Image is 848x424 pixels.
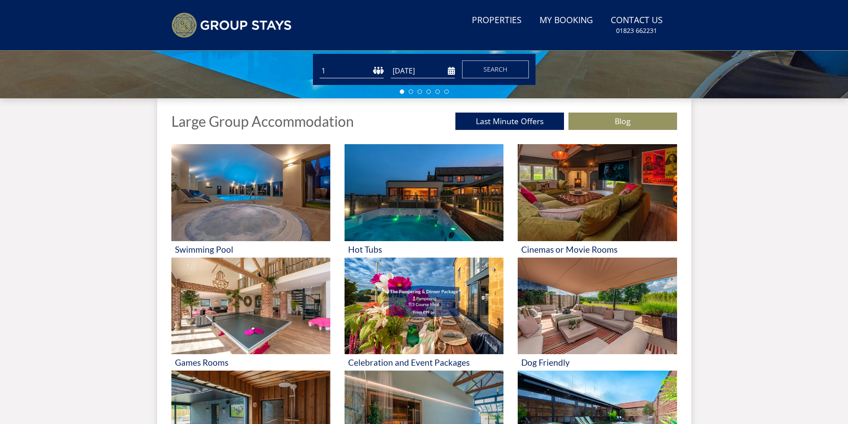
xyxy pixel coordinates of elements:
img: 'Swimming Pool' - Large Group Accommodation Holiday Ideas [171,144,330,241]
small: 01823 662231 [616,26,657,35]
img: 'Games Rooms' - Large Group Accommodation Holiday Ideas [171,258,330,355]
h3: Cinemas or Movie Rooms [521,245,673,254]
img: 'Dog Friendly' - Large Group Accommodation Holiday Ideas [518,258,677,355]
img: 'Hot Tubs' - Large Group Accommodation Holiday Ideas [345,144,503,241]
span: Search [483,65,507,73]
h3: Swimming Pool [175,245,327,254]
input: Arrival Date [391,64,455,78]
h3: Celebration and Event Packages [348,358,500,367]
a: 'Cinemas or Movie Rooms' - Large Group Accommodation Holiday Ideas Cinemas or Movie Rooms [518,144,677,258]
img: 'Cinemas or Movie Rooms' - Large Group Accommodation Holiday Ideas [518,144,677,241]
a: Blog [568,113,677,130]
a: Contact Us01823 662231 [607,11,666,40]
img: Group Stays [171,12,292,38]
a: 'Dog Friendly' - Large Group Accommodation Holiday Ideas Dog Friendly [518,258,677,371]
h3: Dog Friendly [521,358,673,367]
a: 'Games Rooms' - Large Group Accommodation Holiday Ideas Games Rooms [171,258,330,371]
h3: Games Rooms [175,358,327,367]
button: Search [462,61,529,78]
img: 'Celebration and Event Packages' - Large Group Accommodation Holiday Ideas [345,258,503,355]
h1: Large Group Accommodation [171,113,354,129]
a: 'Hot Tubs' - Large Group Accommodation Holiday Ideas Hot Tubs [345,144,503,258]
a: Last Minute Offers [455,113,564,130]
a: 'Swimming Pool' - Large Group Accommodation Holiday Ideas Swimming Pool [171,144,330,258]
a: Properties [468,11,525,31]
a: 'Celebration and Event Packages' - Large Group Accommodation Holiday Ideas Celebration and Event ... [345,258,503,371]
a: My Booking [536,11,596,31]
h3: Hot Tubs [348,245,500,254]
